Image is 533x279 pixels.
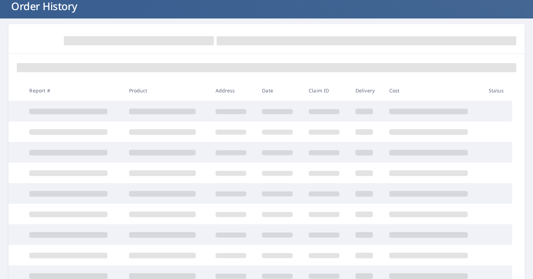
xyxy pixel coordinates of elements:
[24,80,123,101] th: Report #
[123,80,210,101] th: Product
[303,80,350,101] th: Claim ID
[384,80,483,101] th: Cost
[350,80,384,101] th: Delivery
[210,80,257,101] th: Address
[483,80,512,101] th: Status
[256,80,303,101] th: Date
